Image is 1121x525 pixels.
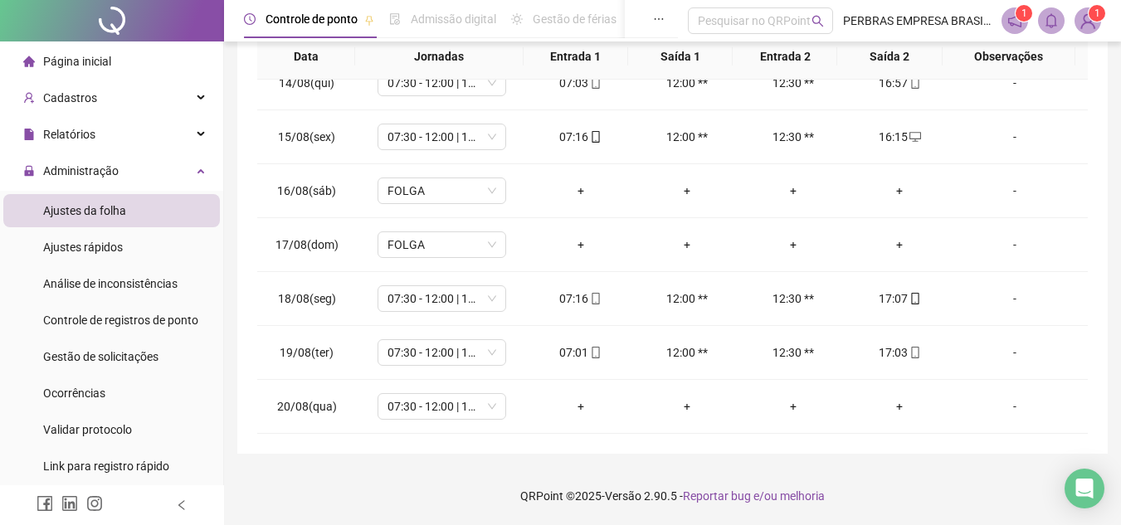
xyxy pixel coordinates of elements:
[275,238,339,251] span: 17/08(dom)
[43,350,158,363] span: Gestão de solicitações
[43,91,97,105] span: Cadastros
[257,34,355,80] th: Data
[387,70,496,95] span: 07:30 - 12:00 | 12:30 - 16:48
[908,293,921,304] span: mobile
[1021,7,1027,19] span: 1
[1065,469,1104,508] div: Open Intercom Messenger
[43,164,119,177] span: Administração
[61,495,78,512] span: linkedin
[966,74,1064,92] div: -
[541,74,621,92] div: 07:03
[364,15,374,25] span: pushpin
[966,236,1064,254] div: -
[387,178,496,203] span: FOLGA
[278,292,336,305] span: 18/08(seg)
[753,182,833,200] div: +
[278,130,335,143] span: 15/08(sex)
[588,131,602,143] span: mobile
[541,182,621,200] div: +
[224,467,1121,525] footer: QRPoint © 2025 - 2.90.5 -
[843,12,992,30] span: PERBRAS EMPRESA BRASILEIRA DE PERFURACAO LTDA
[277,400,337,413] span: 20/08(qua)
[908,347,921,358] span: mobile
[541,289,621,308] div: 07:16
[279,76,334,90] span: 14/08(qui)
[37,495,53,512] span: facebook
[23,92,35,104] span: user-add
[176,499,188,511] span: left
[23,165,35,177] span: lock
[1075,8,1100,33] img: 87329
[683,489,825,503] span: Reportar bug e/ou melhoria
[387,232,496,257] span: FOLGA
[1094,7,1100,19] span: 1
[389,13,401,25] span: file-done
[860,236,939,254] div: +
[628,34,733,80] th: Saída 1
[244,13,256,25] span: clock-circle
[43,128,95,141] span: Relatórios
[908,131,921,143] span: desktop
[43,314,198,327] span: Controle de registros de ponto
[355,34,524,80] th: Jornadas
[43,459,169,473] span: Link para registro rápido
[1089,5,1105,22] sup: Atualize o seu contato no menu Meus Dados
[605,489,641,503] span: Versão
[860,128,939,146] div: 16:15
[533,12,617,26] span: Gestão de férias
[908,77,921,89] span: mobile
[43,241,123,254] span: Ajustes rápidos
[860,397,939,416] div: +
[1044,13,1059,28] span: bell
[837,34,942,80] th: Saída 2
[966,182,1064,200] div: -
[43,204,126,217] span: Ajustes da folha
[966,128,1064,146] div: -
[647,397,727,416] div: +
[387,124,496,149] span: 07:30 - 12:00 | 12:30 - 16:48
[23,129,35,140] span: file
[860,343,939,362] div: 17:03
[86,495,103,512] span: instagram
[387,286,496,311] span: 07:30 - 12:00 | 12:30 - 16:48
[541,343,621,362] div: 07:01
[43,55,111,68] span: Página inicial
[1007,13,1022,28] span: notification
[588,347,602,358] span: mobile
[1016,5,1032,22] sup: 1
[588,77,602,89] span: mobile
[647,236,727,254] div: +
[966,397,1064,416] div: -
[23,56,35,67] span: home
[387,394,496,419] span: 07:30 - 12:00 | 12:30 - 16:48
[966,343,1064,362] div: -
[588,293,602,304] span: mobile
[753,236,833,254] div: +
[43,386,105,400] span: Ocorrências
[733,34,837,80] th: Entrada 2
[860,74,939,92] div: 16:57
[541,397,621,416] div: +
[812,15,824,27] span: search
[280,346,334,359] span: 19/08(ter)
[524,34,628,80] th: Entrada 1
[653,13,665,25] span: ellipsis
[266,12,358,26] span: Controle de ponto
[511,13,523,25] span: sun
[943,34,1075,80] th: Observações
[387,340,496,365] span: 07:30 - 12:00 | 12:30 - 16:48
[753,397,833,416] div: +
[43,277,178,290] span: Análise de inconsistências
[647,182,727,200] div: +
[956,47,1062,66] span: Observações
[43,423,132,436] span: Validar protocolo
[277,184,336,197] span: 16/08(sáb)
[860,289,939,308] div: 17:07
[541,236,621,254] div: +
[541,128,621,146] div: 07:16
[860,182,939,200] div: +
[411,12,496,26] span: Admissão digital
[966,289,1064,308] div: -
